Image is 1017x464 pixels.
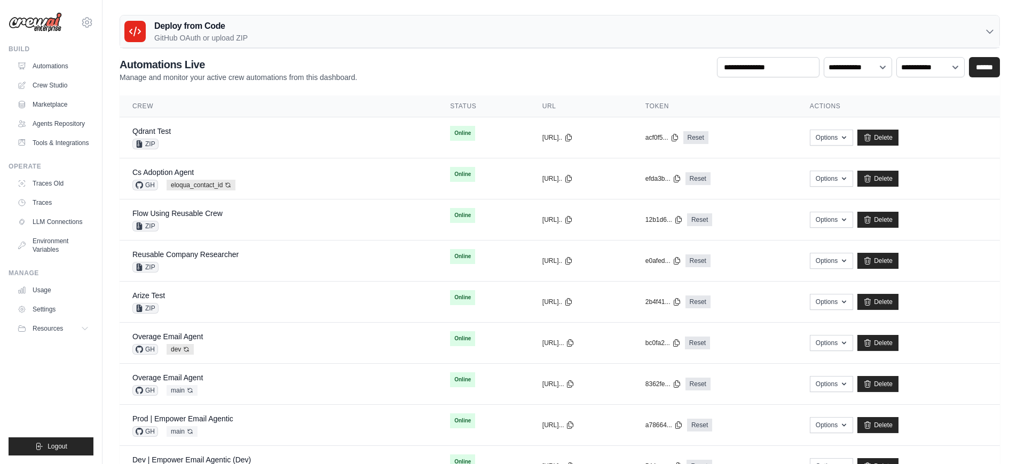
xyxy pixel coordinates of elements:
[645,339,681,347] button: bc0fa2...
[645,298,681,306] button: 2b4f41...
[450,290,475,305] span: Online
[857,130,898,146] a: Delete
[13,213,93,230] a: LLM Connections
[167,385,198,396] span: main
[120,72,357,83] p: Manage and monitor your active crew automations from this dashboard.
[132,332,203,341] a: Overage Email Agent
[167,426,198,437] span: main
[132,373,203,382] a: Overage Email Agent
[132,139,159,149] span: ZIP
[857,376,898,392] a: Delete
[132,221,159,231] span: ZIP
[685,172,711,185] a: Reset
[450,208,475,223] span: Online
[810,376,853,392] button: Options
[645,133,679,142] button: acf0f5...
[857,212,898,228] a: Delete
[633,95,797,117] th: Token
[132,414,233,423] a: Prod | Empower Email Agentic
[48,442,67,451] span: Logout
[857,171,898,187] a: Delete
[450,413,475,428] span: Online
[132,344,158,355] span: GH
[857,253,898,269] a: Delete
[167,180,235,190] span: eloqua_contact_id
[645,257,681,265] button: e0afed...
[450,331,475,346] span: Online
[120,57,357,72] h2: Automations Live
[530,95,633,117] th: URL
[810,253,853,269] button: Options
[685,378,711,390] a: Reset
[132,209,223,218] a: Flow Using Reusable Crew
[132,180,158,190] span: GH
[13,320,93,337] button: Resources
[857,294,898,310] a: Delete
[645,380,681,388] button: 8362fe...
[9,437,93,455] button: Logout
[154,33,248,43] p: GitHub OAuth or upload ZIP
[685,254,711,267] a: Reset
[132,262,159,273] span: ZIP
[33,324,63,333] span: Resources
[13,301,93,318] a: Settings
[450,249,475,264] span: Online
[132,127,171,135] a: Qdrant Test
[810,212,853,228] button: Options
[13,194,93,211] a: Traces
[797,95,1000,117] th: Actions
[685,295,711,308] a: Reset
[687,213,712,226] a: Reset
[810,171,853,187] button: Options
[9,45,93,53] div: Build
[450,167,475,182] span: Online
[13,134,93,151] a: Tools & Integrations
[13,175,93,192] a: Traces Old
[810,335,853,351] button: Options
[645,215,683,224] button: 12b1d6...
[450,126,475,141] span: Online
[645,174,681,183] button: efda3b...
[132,303,159,314] span: ZIP
[437,95,530,117] th: Status
[810,417,853,433] button: Options
[857,335,898,351] a: Delete
[154,20,248,33] h3: Deploy from Code
[645,421,683,429] button: a78664...
[810,130,853,146] button: Options
[685,337,710,349] a: Reset
[9,12,62,33] img: Logo
[132,291,165,300] a: Arize Test
[132,426,158,437] span: GH
[167,344,194,355] span: dev
[13,58,93,75] a: Automations
[13,282,93,299] a: Usage
[450,372,475,387] span: Online
[132,385,158,396] span: GH
[120,95,437,117] th: Crew
[810,294,853,310] button: Options
[9,269,93,277] div: Manage
[857,417,898,433] a: Delete
[687,419,712,431] a: Reset
[13,115,93,132] a: Agents Repository
[9,162,93,171] div: Operate
[683,131,708,144] a: Reset
[13,96,93,113] a: Marketplace
[132,455,251,464] a: Dev | Empower Email Agentic (Dev)
[132,250,239,259] a: Reusable Company Researcher
[132,168,194,177] a: Cs Adoption Agent
[13,77,93,94] a: Crew Studio
[13,233,93,258] a: Environment Variables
